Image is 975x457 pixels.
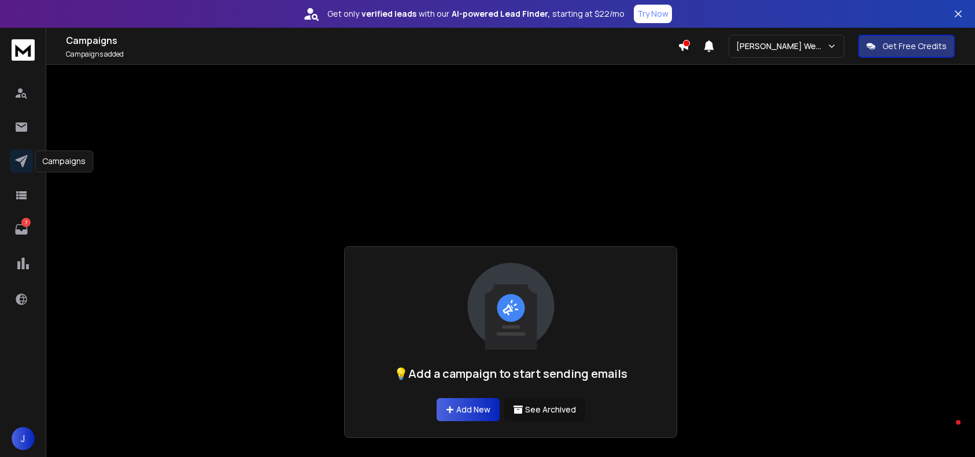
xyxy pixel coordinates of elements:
a: Add New [437,398,500,421]
p: 7 [21,218,31,227]
iframe: Intercom live chat [933,417,961,445]
button: J [12,427,35,450]
button: See Archived [504,398,585,421]
div: Campaigns [35,150,93,172]
p: Get only with our starting at $22/mo [327,8,625,20]
strong: verified leads [361,8,416,20]
button: Try Now [634,5,672,23]
p: Campaigns added [66,50,678,59]
h1: 💡Add a campaign to start sending emails [394,366,627,382]
p: Get Free Credits [882,40,947,52]
a: 7 [10,218,33,241]
p: Try Now [637,8,669,20]
img: logo [12,39,35,61]
h1: Campaigns [66,34,678,47]
strong: AI-powered Lead Finder, [452,8,550,20]
p: [PERSON_NAME] Websites [736,40,827,52]
button: Get Free Credits [858,35,955,58]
